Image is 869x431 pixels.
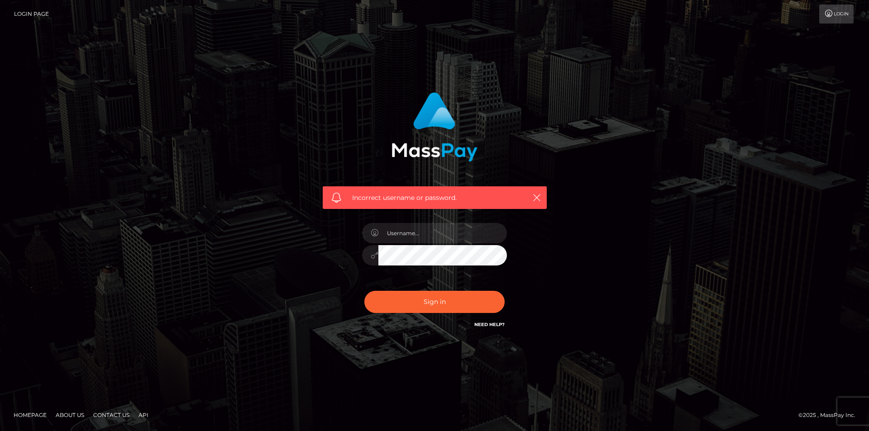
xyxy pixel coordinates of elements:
[378,223,507,243] input: Username...
[135,408,152,422] a: API
[52,408,88,422] a: About Us
[90,408,133,422] a: Contact Us
[10,408,50,422] a: Homepage
[819,5,854,24] a: Login
[14,5,49,24] a: Login Page
[364,291,505,313] button: Sign in
[798,410,862,420] div: © 2025 , MassPay Inc.
[392,92,477,161] img: MassPay Login
[352,193,517,203] span: Incorrect username or password.
[474,322,505,327] a: Need Help?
